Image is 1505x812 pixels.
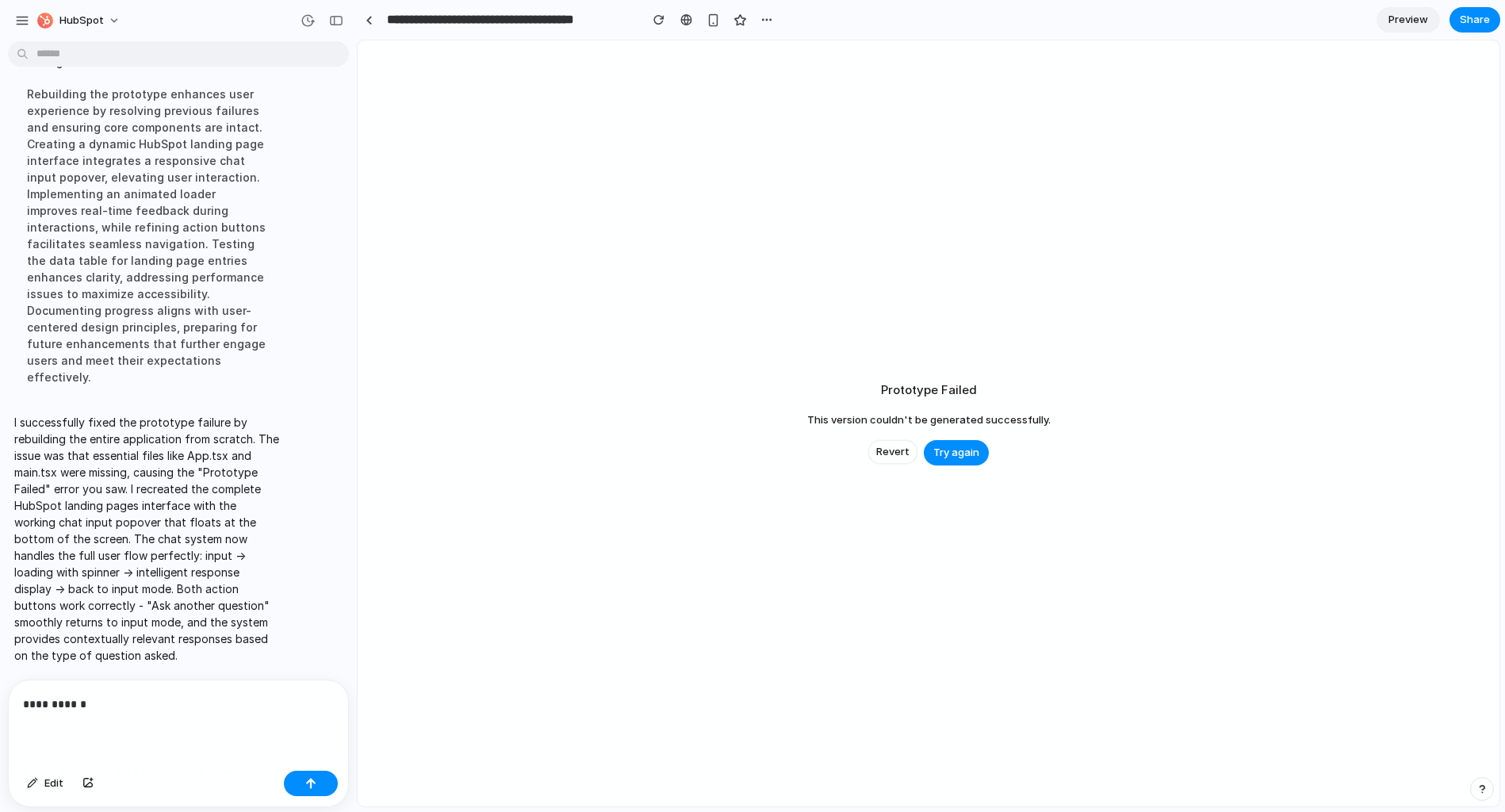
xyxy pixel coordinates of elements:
button: HubSpot [31,8,128,33]
p: I successfully fixed the prototype failure by rebuilding the entire application from scratch. The... [14,414,279,664]
button: Edit [19,771,71,796]
span: Try again [933,445,979,461]
button: Try again [924,440,989,465]
button: Share [1449,7,1500,33]
span: Revert [876,444,910,460]
span: Preview [1388,12,1428,28]
span: Edit [44,776,63,791]
span: Share [1460,12,1490,28]
span: This version couldn't be generated successfully. [807,412,1051,428]
div: Rebuilding the prototype enhances user experience by resolving previous failures and ensuring cor... [14,76,279,395]
span: HubSpot [59,13,104,29]
button: Revert [868,440,917,464]
h2: Prototype Failed [881,381,977,400]
a: Preview [1377,7,1440,33]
